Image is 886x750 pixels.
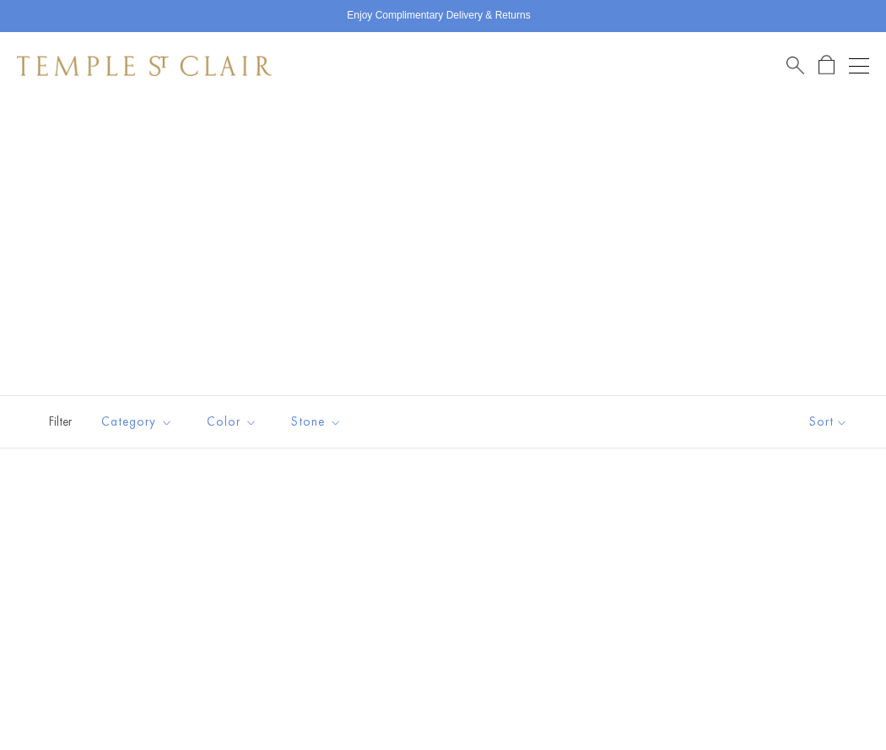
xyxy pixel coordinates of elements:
p: Enjoy Complimentary Delivery & Returns [347,8,530,24]
a: Search [786,55,804,76]
button: Show sort by [771,396,886,448]
button: Open navigation [849,56,869,76]
img: Temple St. Clair [17,56,272,76]
button: Stone [278,403,354,441]
span: Color [198,411,270,432]
a: Open Shopping Bag [818,55,835,76]
button: Color [194,403,270,441]
button: Category [89,403,186,441]
span: Category [93,411,186,432]
span: Stone [283,411,354,432]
